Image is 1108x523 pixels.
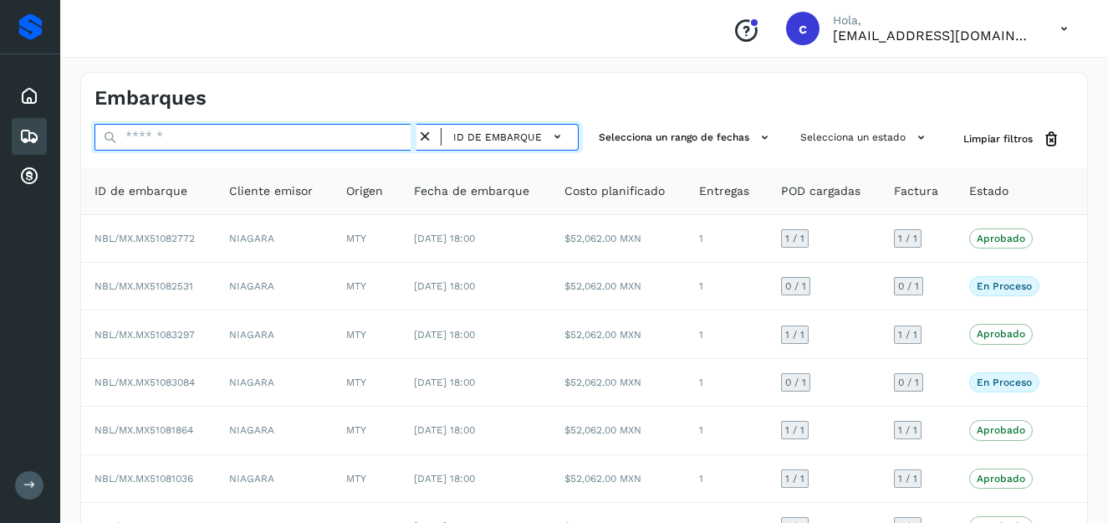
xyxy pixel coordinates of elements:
[94,182,187,200] span: ID de embarque
[686,263,768,310] td: 1
[94,473,193,485] span: NBL/MX.MX51081036
[833,28,1034,44] p: cuentasxcobrar@readysolutions.com.mx
[414,182,529,200] span: Fecha de embarque
[414,329,475,341] span: [DATE] 18:00
[216,407,333,454] td: NIAGARA
[977,280,1032,292] p: En proceso
[785,281,806,291] span: 0 / 1
[894,182,938,200] span: Factura
[333,215,401,263] td: MTY
[977,328,1025,340] p: Aprobado
[898,425,917,435] span: 1 / 1
[551,359,686,407] td: $52,062.00 MXN
[94,280,193,292] span: NBL/MX.MX51082531
[699,182,749,200] span: Entregas
[833,13,1034,28] p: Hola,
[898,233,917,244] span: 1 / 1
[785,233,804,244] span: 1 / 1
[216,359,333,407] td: NIAGARA
[333,455,401,503] td: MTY
[977,377,1032,388] p: En proceso
[453,130,542,145] span: ID de embarque
[216,455,333,503] td: NIAGARA
[414,473,475,485] span: [DATE] 18:00
[950,124,1074,155] button: Limpiar filtros
[977,473,1025,485] p: Aprobado
[977,233,1025,244] p: Aprobado
[333,310,401,358] td: MTY
[898,330,917,340] span: 1 / 1
[592,124,780,151] button: Selecciona un rango de fechas
[551,455,686,503] td: $52,062.00 MXN
[414,377,475,388] span: [DATE] 18:00
[94,377,195,388] span: NBL/MX.MX51083084
[229,182,313,200] span: Cliente emisor
[346,182,383,200] span: Origen
[333,263,401,310] td: MTY
[448,125,571,149] button: ID de embarque
[686,359,768,407] td: 1
[969,182,1008,200] span: Estado
[686,455,768,503] td: 1
[94,86,207,110] h4: Embarques
[94,329,195,341] span: NBL/MX.MX51083297
[785,377,806,387] span: 0 / 1
[414,280,475,292] span: [DATE] 18:00
[781,182,860,200] span: POD cargadas
[216,310,333,358] td: NIAGARA
[686,310,768,358] td: 1
[898,474,917,484] span: 1 / 1
[785,330,804,340] span: 1 / 1
[686,215,768,263] td: 1
[216,215,333,263] td: NIAGARA
[12,78,47,115] div: Inicio
[414,424,475,436] span: [DATE] 18:00
[551,215,686,263] td: $52,062.00 MXN
[898,377,919,387] span: 0 / 1
[977,424,1025,436] p: Aprobado
[333,359,401,407] td: MTY
[963,131,1033,146] span: Limpiar filtros
[551,263,686,310] td: $52,062.00 MXN
[898,281,919,291] span: 0 / 1
[12,118,47,155] div: Embarques
[333,407,401,454] td: MTY
[785,474,804,484] span: 1 / 1
[94,424,193,436] span: NBL/MX.MX51081864
[794,124,937,151] button: Selecciona un estado
[12,158,47,195] div: Cuentas por cobrar
[216,263,333,310] td: NIAGARA
[785,425,804,435] span: 1 / 1
[686,407,768,454] td: 1
[414,233,475,244] span: [DATE] 18:00
[551,310,686,358] td: $52,062.00 MXN
[551,407,686,454] td: $52,062.00 MXN
[94,233,195,244] span: NBL/MX.MX51082772
[564,182,665,200] span: Costo planificado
